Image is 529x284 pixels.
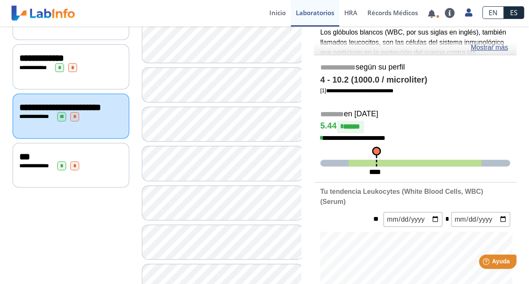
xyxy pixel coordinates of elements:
[471,43,508,53] a: Mostrar más
[454,251,520,275] iframe: Help widget launcher
[482,6,504,19] a: EN
[504,6,524,19] a: ES
[451,212,510,227] input: mm/dd/yyyy
[320,188,483,205] b: Tu tendencia Leukocytes (White Blood Cells, WBC) (Serum)
[320,75,510,85] h4: 4 - 10.2 (1000.0 / microliter)
[320,121,510,133] h4: 5.44
[320,27,510,179] p: Los glóbulos blancos (WBC, por sus siglas en inglés), también llamados leucocitos, son las célula...
[320,63,510,72] h5: según su perfil
[344,8,357,17] span: HRA
[320,87,393,94] a: [1]
[383,212,442,227] input: mm/dd/yyyy
[320,110,510,119] h5: en [DATE]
